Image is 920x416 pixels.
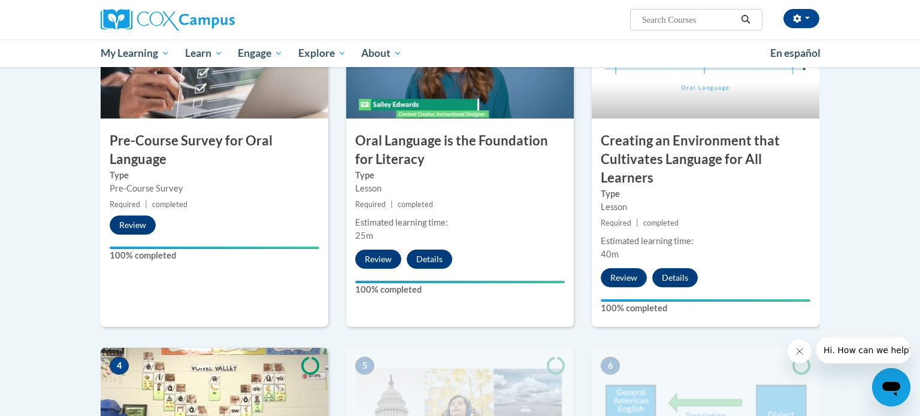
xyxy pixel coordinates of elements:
h3: Oral Language is the Foundation for Literacy [346,132,574,169]
button: Account Settings [783,9,819,28]
span: 5 [355,357,374,375]
label: Type [110,169,319,182]
span: 25m [355,230,373,241]
span: | [636,218,638,227]
button: Review [601,268,647,287]
iframe: Close message [788,339,812,363]
span: Explore [298,46,346,60]
a: Cox Campus [101,9,328,31]
span: My Learning [101,46,170,60]
span: 6 [601,357,620,375]
h3: Pre-Course Survey for Oral Language [101,132,328,169]
div: Lesson [355,182,565,195]
a: My Learning [93,40,177,67]
iframe: Button to launch messaging window [872,368,910,406]
button: Review [110,215,156,235]
span: completed [643,218,679,227]
span: En español [770,47,821,59]
label: 100% completed [601,302,810,315]
label: Type [601,187,810,201]
button: Review [355,250,401,269]
a: About [354,40,410,67]
iframe: Message from company [816,337,910,363]
button: Details [652,268,698,287]
div: Your progress [355,281,565,283]
span: | [145,200,147,209]
a: Engage [230,40,290,67]
div: Your progress [601,299,810,302]
div: Estimated learning time: [355,216,565,229]
div: Your progress [110,247,319,249]
span: About [361,46,402,60]
label: 100% completed [355,283,565,296]
label: Type [355,169,565,182]
a: En español [762,41,828,66]
label: 100% completed [110,249,319,262]
span: Required [110,200,140,209]
div: Lesson [601,201,810,214]
span: | [391,200,393,209]
input: Search Courses [641,13,737,27]
h3: Creating an Environment that Cultivates Language for All Learners [592,132,819,187]
span: Hi. How can we help? [7,8,97,18]
img: Cox Campus [101,9,235,31]
a: Explore [290,40,354,67]
div: Pre-Course Survey [110,182,319,195]
span: Learn [185,46,223,60]
span: completed [398,200,433,209]
span: Required [601,218,631,227]
span: completed [152,200,187,209]
button: Search [737,13,755,27]
span: 4 [110,357,129,375]
span: Required [355,200,386,209]
div: Estimated learning time: [601,235,810,248]
a: Learn [177,40,231,67]
span: Engage [238,46,283,60]
div: Main menu [83,40,837,67]
span: 40m [601,249,619,259]
button: Details [407,250,452,269]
